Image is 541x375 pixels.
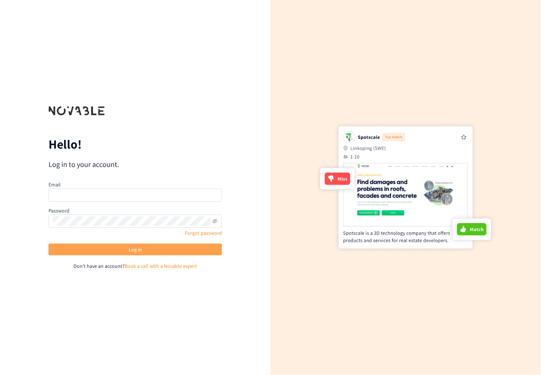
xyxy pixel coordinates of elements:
[212,219,218,224] span: eye-invisible
[129,245,142,254] span: Log in
[49,244,222,255] button: Log in
[49,181,61,188] label: Email
[125,263,197,269] a: Book a call with a Novable expert
[185,230,222,236] a: Forgot password
[49,207,69,214] label: Password
[49,138,222,150] p: Hello!
[74,263,125,269] span: Don't have an account?
[49,159,222,170] p: Log in to your account.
